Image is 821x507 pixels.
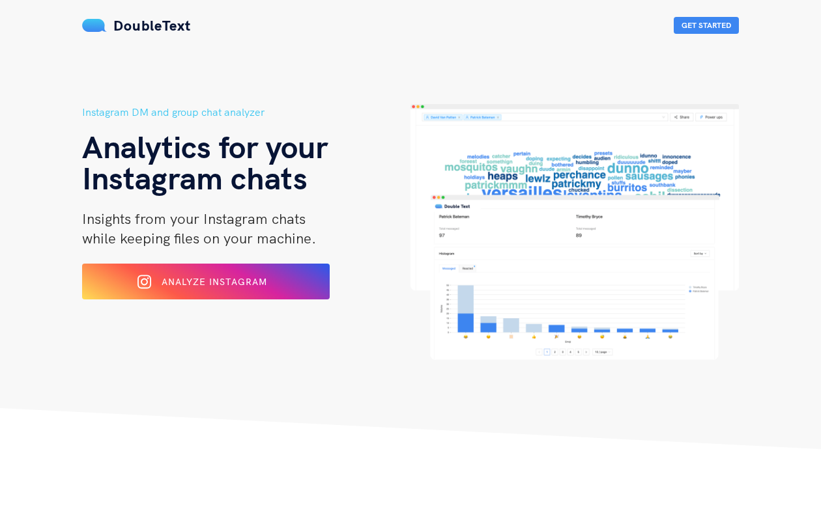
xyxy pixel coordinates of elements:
span: Analyze Instagram [162,276,267,288]
span: Instagram chats [82,158,308,197]
button: Analyze Instagram [82,264,330,299]
img: hero [410,104,739,360]
span: while keeping files on your machine. [82,229,316,247]
span: Insights from your Instagram chats [82,210,306,228]
span: Analytics for your [82,127,328,166]
h5: Instagram DM and group chat analyzer [82,104,410,120]
a: Analyze Instagram [82,281,330,292]
button: Get Started [674,17,739,34]
a: DoubleText [82,16,191,34]
span: DoubleText [113,16,191,34]
img: mS3x8y1f88AAAAABJRU5ErkJggg== [82,19,107,32]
